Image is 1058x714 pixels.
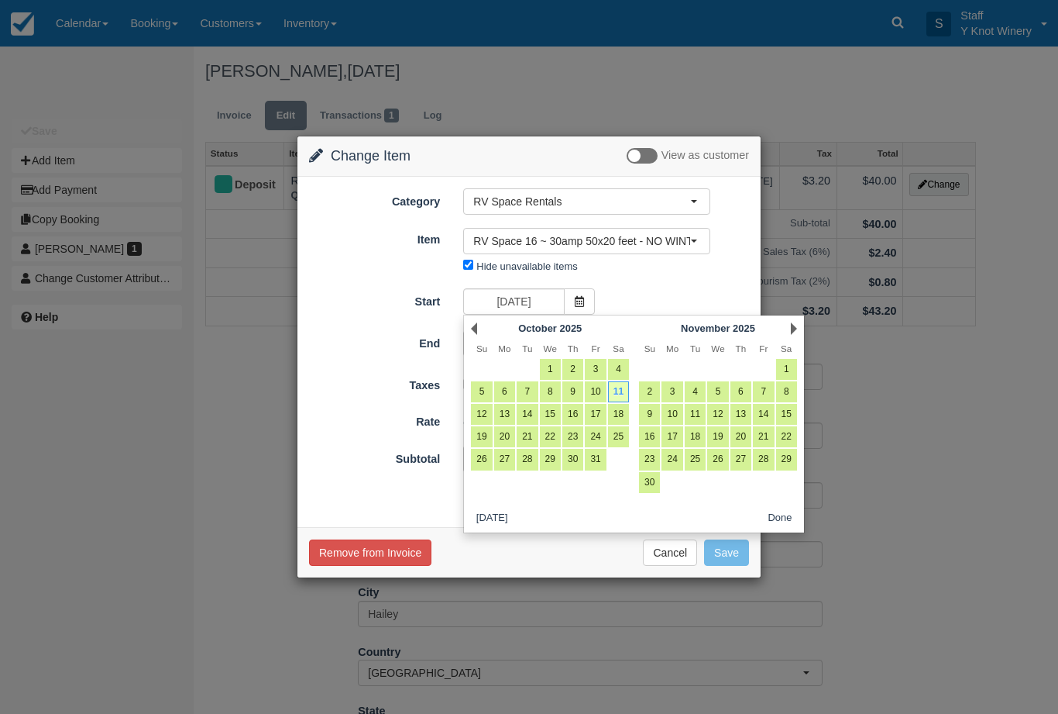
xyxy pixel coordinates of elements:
a: 9 [562,381,583,402]
a: 15 [776,404,797,425]
a: 29 [776,449,797,470]
a: Next [791,323,797,335]
a: 3 [585,359,606,380]
a: 23 [639,449,660,470]
a: 18 [685,426,706,447]
span: November [681,323,730,334]
span: RV Space Rentals [473,194,690,209]
a: 10 [661,404,682,425]
a: 8 [540,381,561,402]
a: 18 [608,404,629,425]
span: Thursday [568,343,579,354]
span: Monday [666,343,678,354]
a: 16 [562,404,583,425]
a: 7 [753,381,774,402]
a: Prev [471,323,477,335]
a: 20 [730,426,751,447]
a: 22 [776,426,797,447]
a: 24 [661,449,682,470]
a: 14 [753,404,774,425]
a: 30 [562,449,583,470]
span: October [518,323,557,334]
a: 7 [517,381,538,402]
button: Save [704,540,749,566]
span: Wednesday [544,343,557,354]
label: Subtotal [297,446,452,467]
a: 17 [661,426,682,447]
span: RV Space 16 ~ 30amp 50x20 feet - NO WINTER WATER [473,233,690,249]
button: Remove from Invoice [309,540,431,566]
span: 2025 [560,323,582,334]
a: 21 [753,426,774,447]
span: Saturday [613,343,623,354]
div: 1 Day @ $40.00 [452,410,761,436]
a: 4 [608,359,629,380]
span: 2025 [733,323,755,334]
a: 6 [494,381,515,402]
span: Sunday [644,343,655,354]
span: Wednesday [711,343,724,354]
label: Hide unavailable items [476,260,577,272]
a: 5 [471,381,492,402]
a: 2 [639,381,660,402]
a: 11 [685,404,706,425]
a: 14 [517,404,538,425]
a: 10 [585,381,606,402]
label: Taxes [297,372,452,394]
span: Friday [759,343,768,354]
a: 27 [730,449,751,470]
a: 5 [707,381,728,402]
label: Start [297,288,452,310]
a: 30 [639,472,660,493]
a: 28 [517,449,538,470]
button: [DATE] [470,509,514,529]
label: End [297,330,452,352]
a: 3 [661,381,682,402]
a: 8 [776,381,797,402]
a: 19 [471,426,492,447]
button: RV Space 16 ~ 30amp 50x20 feet - NO WINTER WATER [463,228,710,254]
a: 22 [540,426,561,447]
a: 13 [494,404,515,425]
button: Cancel [643,540,697,566]
span: Tuesday [690,343,700,354]
a: 12 [471,404,492,425]
a: 15 [540,404,561,425]
span: Saturday [781,343,792,354]
a: 9 [639,404,660,425]
span: Friday [592,343,600,354]
a: 20 [494,426,515,447]
a: 24 [585,426,606,447]
a: 2 [562,359,583,380]
span: Sunday [476,343,487,354]
span: View as customer [661,150,749,162]
label: Category [297,188,452,210]
a: 4 [685,381,706,402]
a: 1 [540,359,561,380]
a: 29 [540,449,561,470]
span: Thursday [736,343,747,354]
a: 17 [585,404,606,425]
label: Item [297,226,452,248]
a: 31 [585,449,606,470]
a: 12 [707,404,728,425]
a: 26 [471,449,492,470]
a: 26 [707,449,728,470]
span: Monday [498,343,510,354]
button: Done [762,509,799,529]
a: 1 [776,359,797,380]
a: 16 [639,426,660,447]
a: 21 [517,426,538,447]
a: 25 [685,449,706,470]
a: 13 [730,404,751,425]
a: 27 [494,449,515,470]
a: 25 [608,426,629,447]
button: RV Space Rentals [463,188,710,215]
span: Change Item [331,148,410,164]
a: 19 [707,426,728,447]
a: 11 [608,381,629,402]
label: Rate [297,409,452,430]
a: 23 [562,426,583,447]
a: 6 [730,381,751,402]
a: 28 [753,449,774,470]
